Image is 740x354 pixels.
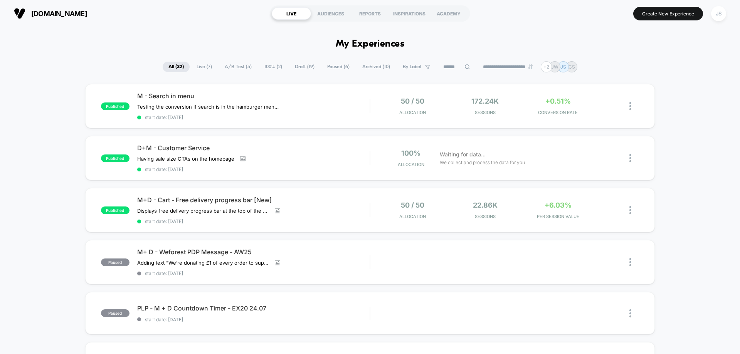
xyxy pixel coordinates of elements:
[350,7,390,20] div: REPORTS
[137,208,269,214] span: Displays free delivery progress bar at the top of the cart and hides the message "Free delivery o...
[137,260,269,266] span: Adding text "We’re donating £1 of every order to support WeForest. Find out more﻿"
[137,248,370,256] span: M+ D - Weforest PDP Message - AW25
[101,154,129,162] span: published
[101,206,129,214] span: published
[259,62,288,72] span: 100% ( 2 )
[101,258,129,266] span: paused
[137,144,370,152] span: D+M - Customer Service
[31,10,87,18] span: [DOMAIN_NAME]
[633,7,703,20] button: Create New Experience
[551,64,558,70] p: JW
[401,201,424,209] span: 50 / 50
[545,97,571,105] span: +0.51%
[336,39,405,50] h1: My Experiences
[137,270,370,276] span: start date: [DATE]
[440,159,525,166] span: We collect and process the data for you
[568,64,575,70] p: CS
[399,110,426,115] span: Allocation
[390,7,429,20] div: INSPIRATIONS
[709,6,728,22] button: JS
[137,156,234,162] span: Having sale size CTAs on the homepage
[399,214,426,219] span: Allocation
[541,61,552,72] div: + 2
[137,114,370,120] span: start date: [DATE]
[398,162,424,167] span: Allocation
[311,7,350,20] div: AUDIENCES
[451,110,520,115] span: Sessions
[137,104,280,110] span: Testing the conversion if search is in the hamburger menu vs not
[137,92,370,100] span: M - Search in menu
[401,97,424,105] span: 50 / 50
[137,196,370,204] span: M+D - Cart - Free delivery progress bar [New]
[401,149,420,157] span: 100%
[137,304,370,312] span: PLP - M + D Countdown Timer - EX20 24.07
[403,64,421,70] span: By Label
[629,154,631,162] img: close
[629,309,631,317] img: close
[528,64,533,69] img: end
[629,258,631,266] img: close
[545,201,572,209] span: +6.03%
[629,102,631,110] img: close
[471,97,499,105] span: 172.24k
[14,8,25,19] img: Visually logo
[523,110,592,115] span: CONVERSION RATE
[629,206,631,214] img: close
[163,62,190,72] span: All ( 32 )
[429,7,468,20] div: ACADEMY
[451,214,520,219] span: Sessions
[321,62,355,72] span: Paused ( 6 )
[523,214,592,219] span: PER SESSION VALUE
[101,102,129,110] span: published
[272,7,311,20] div: LIVE
[137,166,370,172] span: start date: [DATE]
[473,201,498,209] span: 22.86k
[137,317,370,322] span: start date: [DATE]
[289,62,320,72] span: Draft ( 19 )
[12,7,89,20] button: [DOMAIN_NAME]
[191,62,218,72] span: Live ( 7 )
[101,309,129,317] span: paused
[440,150,486,159] span: Waiting for data...
[219,62,257,72] span: A/B Test ( 5 )
[137,218,370,224] span: start date: [DATE]
[711,6,726,21] div: JS
[357,62,396,72] span: Archived ( 10 )
[560,64,566,70] p: JS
